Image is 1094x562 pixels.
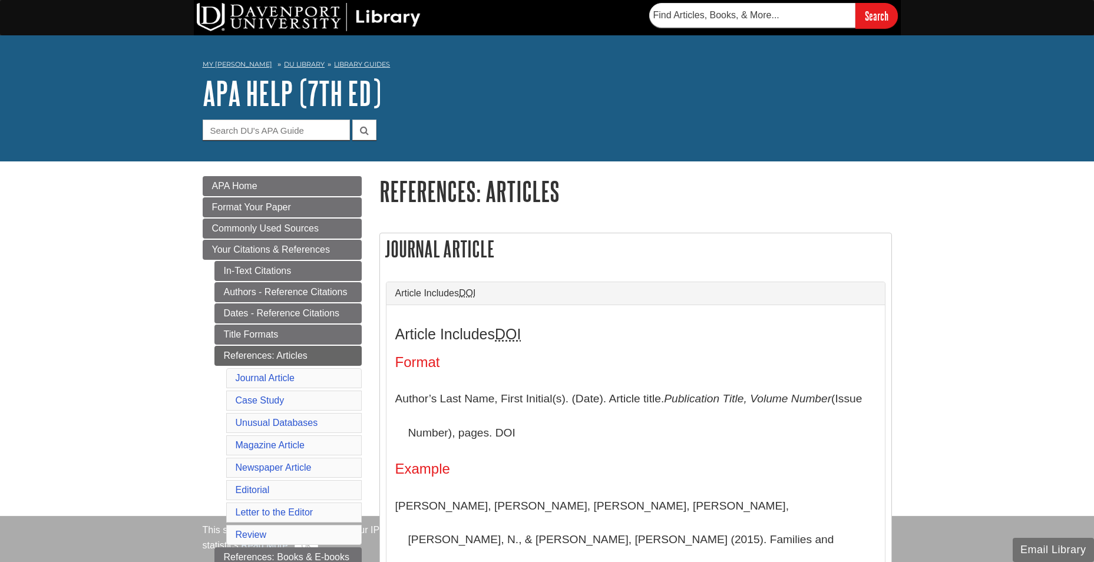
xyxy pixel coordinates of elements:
a: Library Guides [334,60,390,68]
h4: Format [395,355,876,370]
abbr: Digital Object Identifier. This is the string of numbers associated with a particular article. No... [459,288,475,298]
form: Searches DU Library's articles, books, and more [649,3,898,28]
p: Author’s Last Name, First Initial(s). (Date). Article title. (Issue Number), pages. DOI [395,382,876,449]
h4: Example [395,461,876,477]
a: Article IncludesDOI [395,288,876,299]
h2: Journal Article [380,233,891,265]
span: APA Home [212,181,257,191]
a: APA Help (7th Ed) [203,75,381,111]
h1: References: Articles [379,176,892,206]
a: Format Your Paper [203,197,362,217]
a: Journal Article [236,373,295,383]
input: Search [855,3,898,28]
a: Letter to the Editor [236,507,313,517]
a: Magazine Article [236,440,305,450]
abbr: Digital Object Identifier. This is the string of numbers associated with a particular article. No... [495,326,521,342]
a: Authors - Reference Citations [214,282,362,302]
a: Title Formats [214,325,362,345]
a: DU Library [284,60,325,68]
span: Format Your Paper [212,202,291,212]
img: DU Library [197,3,421,31]
a: In-Text Citations [214,261,362,281]
a: Your Citations & References [203,240,362,260]
a: Unusual Databases [236,418,318,428]
input: Search DU's APA Guide [203,120,350,140]
nav: breadcrumb [203,57,892,75]
a: Editorial [236,485,270,495]
a: Newspaper Article [236,462,312,472]
h3: Article Includes [395,326,876,343]
button: Email Library [1013,538,1094,562]
a: References: Articles [214,346,362,366]
a: Case Study [236,395,285,405]
a: Dates - Reference Citations [214,303,362,323]
span: Your Citations & References [212,244,330,254]
a: My [PERSON_NAME] [203,59,272,70]
span: Commonly Used Sources [212,223,319,233]
a: Review [236,530,266,540]
a: Commonly Used Sources [203,219,362,239]
i: Publication Title, Volume Number [664,392,831,405]
a: APA Home [203,176,362,196]
input: Find Articles, Books, & More... [649,3,855,28]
